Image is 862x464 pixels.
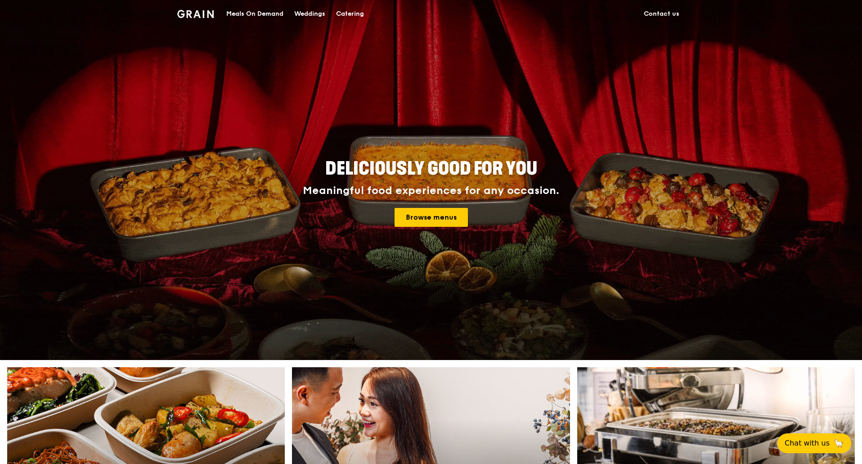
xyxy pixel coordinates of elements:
span: Deliciously good for you [325,158,537,180]
div: Weddings [294,0,325,27]
a: Browse menus [395,208,468,227]
div: Meaningful food experiences for any occasion. [269,185,593,197]
span: 🦙 [833,438,844,449]
div: Catering [336,0,364,27]
div: Meals On Demand [226,0,283,27]
a: Contact us [638,0,685,27]
a: Weddings [289,0,331,27]
span: Chat with us [785,438,830,449]
button: Chat with us🦙 [777,433,851,453]
a: Catering [331,0,369,27]
img: Grain [177,10,214,18]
